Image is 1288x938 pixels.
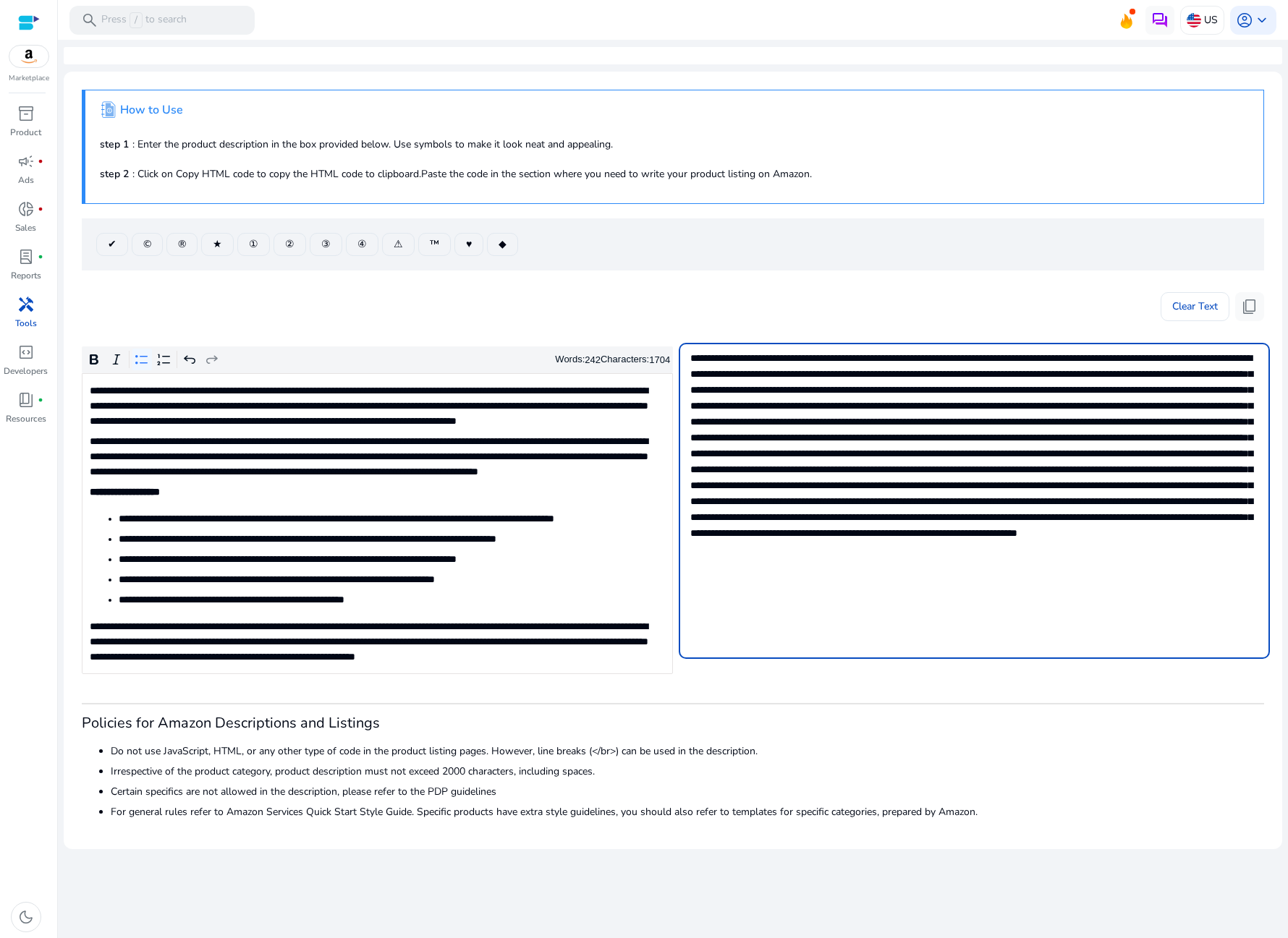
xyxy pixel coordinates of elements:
[1172,292,1218,321] span: Clear Text
[15,221,36,234] p: Sales
[11,269,41,282] p: Reports
[4,364,48,378] p: Developers
[111,764,1264,779] li: Irrespective of the product category, product description must not exceed 2000 characters, includ...
[9,46,48,67] img: amazon.svg
[487,233,518,256] button: ◆
[1235,292,1264,321] button: content_copy
[111,804,1264,819] li: For general rules refer to Amazon Services Quick Start Style Guide. Specific products have extra ...
[38,397,43,403] span: fiber_manual_record
[38,254,43,260] span: fiber_manual_record
[17,200,35,218] span: donut_small
[38,206,43,212] span: fiber_manual_record
[100,137,129,151] b: step 1
[17,908,35,926] span: dark_mode
[466,236,472,252] span: ♥
[17,105,35,122] span: inventory_2
[132,233,163,256] button: ©
[649,354,670,365] label: 1704
[382,233,415,256] button: ⚠
[17,296,35,313] span: handyman
[1161,292,1229,321] button: Clear Text
[237,233,270,256] button: ①
[38,158,43,164] span: fiber_manual_record
[9,73,49,84] p: Marketplace
[17,344,35,361] span: code_blocks
[1204,7,1218,33] p: US
[143,236,151,252] span: ©
[555,351,670,369] div: Words: Characters:
[130,12,143,28] span: /
[346,233,378,256] button: ④
[108,236,116,252] span: ✔
[249,236,258,252] span: ①
[1253,12,1271,29] span: keyboard_arrow_down
[213,236,222,252] span: ★
[178,236,186,252] span: ®
[585,354,601,365] label: 242
[1236,12,1253,29] span: account_circle
[10,126,41,139] p: Product
[321,236,331,252] span: ③
[100,167,129,181] b: step 2
[1241,298,1258,315] span: content_copy
[1187,13,1201,27] img: us.svg
[81,12,98,29] span: search
[394,236,403,252] span: ⚠
[18,174,34,187] p: Ads
[100,166,1249,182] p: : Click on Copy HTML code to copy the HTML code to clipboard.Paste the code in the section where ...
[430,236,439,252] span: ™
[82,346,673,374] div: Editor toolbar
[120,103,183,117] h4: How to Use
[499,236,507,252] span: ◆
[285,236,295,252] span: ②
[201,233,234,256] button: ★
[310,233,342,256] button: ③
[357,236,367,252] span: ④
[17,248,35,265] span: lab_profile
[17,153,35,170] span: campaign
[111,743,1264,759] li: Do not use JavaScript, HTML, or any other type of code in the product listing pages. However, lin...
[418,233,451,256] button: ™
[166,233,198,256] button: ®
[454,233,483,256] button: ♥
[111,784,1264,799] li: Certain specifics are not allowed in the description, please refer to the PDP guidelines
[82,715,1264,732] h3: Policies for Amazon Descriptions and Listings
[82,373,673,674] div: Rich Text Editor. Editing area: main. Press Alt+0 for help.
[17,391,35,409] span: book_4
[96,233,128,256] button: ✔
[101,12,187,28] p: Press to search
[274,233,306,256] button: ②
[6,412,46,425] p: Resources
[15,317,37,330] p: Tools
[100,137,1249,152] p: : Enter the product description in the box provided below. Use symbols to make it look neat and a...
